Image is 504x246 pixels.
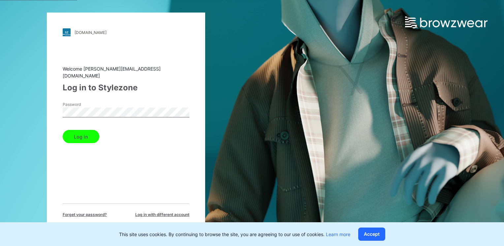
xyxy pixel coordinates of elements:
label: Password [63,102,109,108]
div: Welcome [PERSON_NAME][EMAIL_ADDRESS][DOMAIN_NAME] [63,65,189,79]
div: Log in to Stylezone [63,82,189,94]
button: Log in [63,130,99,143]
button: Accept [358,228,385,241]
a: Learn more [326,231,350,237]
img: stylezone-logo.562084cfcfab977791bfbf7441f1a819.svg [63,28,71,36]
p: This site uses cookies. By continuing to browse the site, you are agreeing to our use of cookies. [119,231,350,238]
img: browzwear-logo.e42bd6dac1945053ebaf764b6aa21510.svg [405,16,488,28]
span: Forget your password? [63,212,107,218]
span: Log in with different account [135,212,189,218]
a: [DOMAIN_NAME] [63,28,189,36]
div: [DOMAIN_NAME] [75,30,107,35]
